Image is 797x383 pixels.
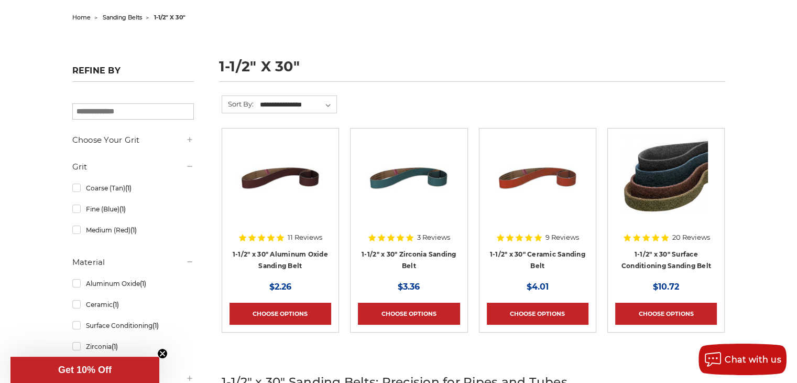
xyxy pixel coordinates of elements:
[615,136,717,238] a: 1.5"x30" Surface Conditioning Sanding Belts
[672,234,710,241] span: 20 Reviews
[398,282,420,292] span: $3.36
[487,136,588,238] a: 1-1/2" x 30" Sanding Belt - Ceramic
[112,301,118,308] span: (1)
[72,179,194,197] a: Coarse (Tan)
[72,256,194,269] h5: Material
[725,355,781,365] span: Chat with us
[496,136,580,220] img: 1-1/2" x 30" Sanding Belt - Ceramic
[119,205,125,213] span: (1)
[222,96,254,112] label: Sort By:
[238,136,322,220] img: 1-1/2" x 30" Sanding Belt - Aluminum Oxide
[125,184,131,192] span: (1)
[72,200,194,218] a: Fine (Blue)
[269,282,291,292] span: $2.26
[72,337,194,356] a: Zirconia
[417,234,450,241] span: 3 Reviews
[233,250,328,270] a: 1-1/2" x 30" Aluminum Oxide Sanding Belt
[103,14,142,21] a: sanding belts
[362,250,456,270] a: 1-1/2" x 30" Zirconia Sanding Belt
[154,14,185,21] span: 1-1/2" x 30"
[72,66,194,82] h5: Refine by
[230,136,331,238] a: 1-1/2" x 30" Sanding Belt - Aluminum Oxide
[621,250,711,270] a: 1-1/2" x 30" Surface Conditioning Sanding Belt
[358,303,460,325] a: Choose Options
[111,343,117,350] span: (1)
[130,226,136,234] span: (1)
[10,357,159,383] div: Get 10% OffClose teaser
[152,322,158,329] span: (1)
[615,303,717,325] a: Choose Options
[490,250,585,270] a: 1-1/2" x 30" Ceramic Sanding Belt
[72,134,194,146] h5: Choose Your Grit
[72,274,194,293] a: Aluminum Oxide
[358,136,460,238] a: 1-1/2" x 30" Sanding Belt - Zirconia
[72,316,194,335] a: Surface Conditioning
[288,234,322,241] span: 11 Reviews
[698,344,787,375] button: Chat with us
[139,280,146,288] span: (1)
[367,136,451,220] img: 1-1/2" x 30" Sanding Belt - Zirconia
[72,161,194,173] h5: Grit
[624,136,708,220] img: 1.5"x30" Surface Conditioning Sanding Belts
[157,348,168,359] button: Close teaser
[545,234,579,241] span: 9 Reviews
[72,295,194,314] a: Ceramic
[230,303,331,325] a: Choose Options
[219,59,725,82] h1: 1-1/2" x 30"
[527,282,549,292] span: $4.01
[72,221,194,239] a: Medium (Red)
[258,97,336,113] select: Sort By:
[72,14,91,21] a: home
[58,365,112,375] span: Get 10% Off
[487,303,588,325] a: Choose Options
[653,282,679,292] span: $10.72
